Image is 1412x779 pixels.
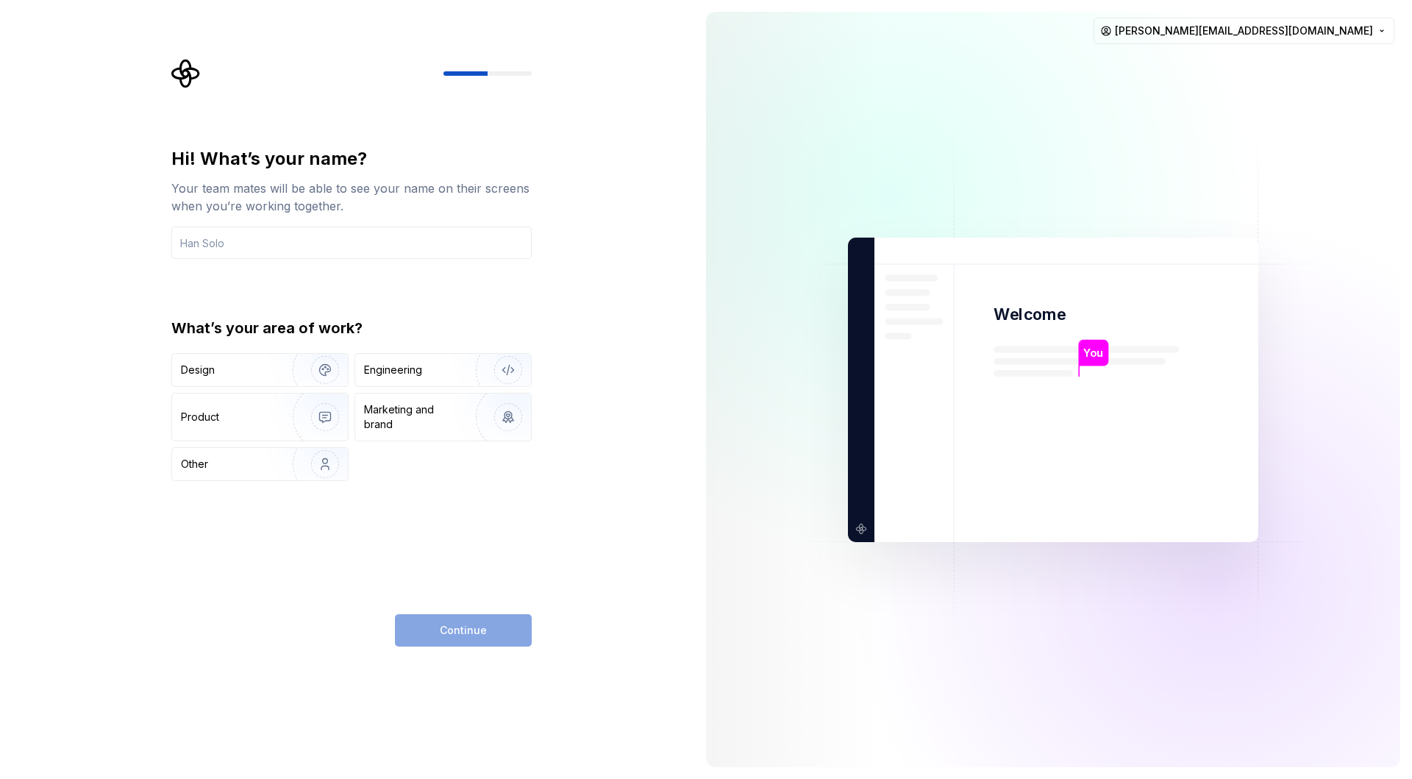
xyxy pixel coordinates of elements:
input: Han Solo [171,227,532,259]
div: Design [181,363,215,377]
div: Your team mates will be able to see your name on their screens when you’re working together. [171,179,532,215]
p: You [1083,344,1103,360]
div: Hi! What’s your name? [171,147,532,171]
div: Product [181,410,219,424]
div: What’s your area of work? [171,318,532,338]
div: Engineering [364,363,422,377]
svg: Supernova Logo [171,59,201,88]
div: Marketing and brand [364,402,463,432]
button: [PERSON_NAME][EMAIL_ADDRESS][DOMAIN_NAME] [1094,18,1394,44]
span: [PERSON_NAME][EMAIL_ADDRESS][DOMAIN_NAME] [1115,24,1373,38]
div: Other [181,457,208,472]
p: Welcome [994,304,1066,325]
